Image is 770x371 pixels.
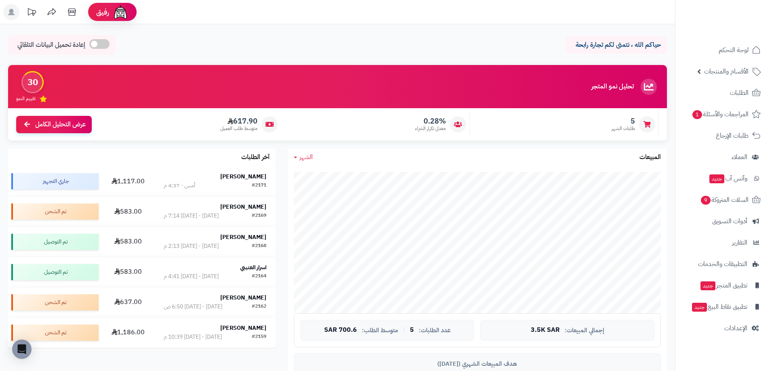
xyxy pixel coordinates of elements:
span: جديد [709,174,724,183]
div: [DATE] - [DATE] 4:41 م [164,272,219,281]
strong: [PERSON_NAME] [220,293,266,302]
span: العملاء [732,151,747,163]
span: طلبات الشهر [612,125,635,132]
span: الطلبات [730,87,749,99]
span: وآتس آب [709,173,747,184]
a: التطبيقات والخدمات [680,254,765,274]
strong: [PERSON_NAME] [220,172,266,181]
div: جاري التجهيز [11,173,99,189]
div: #2162 [252,303,266,311]
span: الإعدادات [724,323,747,334]
div: #2164 [252,272,266,281]
span: 5 [612,117,635,126]
div: #2159 [252,333,266,341]
a: تحديثات المنصة [21,4,42,22]
span: 700.6 SAR [324,327,357,334]
span: جديد [692,303,707,312]
p: حياكم الله ، نتمنى لكم تجارة رابحة [572,40,661,50]
strong: [PERSON_NAME] [220,203,266,211]
span: | [403,327,405,333]
span: 1 [692,110,702,119]
h3: آخر الطلبات [241,154,270,161]
span: 5 [410,327,414,334]
a: الإعدادات [680,319,765,338]
span: رفيق [96,7,109,17]
a: الشهر [294,153,313,162]
h3: المبيعات [639,154,661,161]
span: طلبات الإرجاع [716,130,749,141]
td: 583.00 [102,227,154,257]
a: وآتس آبجديد [680,169,765,188]
span: 3.5K SAR [531,327,560,334]
td: 583.00 [102,197,154,226]
div: [DATE] - [DATE] 6:50 ص [164,303,222,311]
a: العملاء [680,147,765,167]
a: السلات المتروكة9 [680,190,765,210]
span: أدوات التسويق [712,216,747,227]
div: تم التوصيل [11,234,99,250]
a: لوحة التحكم [680,40,765,60]
div: تم التوصيل [11,264,99,280]
span: السلات المتروكة [700,194,749,205]
a: طلبات الإرجاع [680,126,765,145]
div: أمس - 4:37 م [164,182,195,190]
span: معدل تكرار الشراء [415,125,446,132]
span: عرض التحليل الكامل [35,120,86,129]
strong: [PERSON_NAME] [220,233,266,241]
span: الشهر [300,152,313,162]
td: 1,117.00 [102,166,154,196]
span: لوحة التحكم [719,44,749,56]
div: [DATE] - [DATE] 10:39 م [164,333,222,341]
a: تطبيق نقاط البيعجديد [680,297,765,317]
span: المراجعات والأسئلة [692,109,749,120]
div: تم الشحن [11,203,99,220]
span: 0.28% [415,117,446,126]
a: المراجعات والأسئلة1 [680,105,765,124]
div: #2168 [252,242,266,250]
div: [DATE] - [DATE] 2:13 م [164,242,219,250]
span: متوسط طلب العميل [220,125,257,132]
span: الأقسام والمنتجات [704,66,749,77]
td: 583.00 [102,257,154,287]
div: تم الشحن [11,325,99,341]
div: #2171 [252,182,266,190]
span: تطبيق المتجر [700,280,747,291]
td: 637.00 [102,287,154,317]
a: أدوات التسويق [680,212,765,231]
span: متوسط الطلب: [362,327,398,334]
a: عرض التحليل الكامل [16,116,92,133]
div: هدف المبيعات الشهري ([DATE]) [300,360,654,368]
span: جديد [700,281,715,290]
span: تطبيق نقاط البيع [691,301,747,312]
a: التقارير [680,233,765,252]
td: 1,186.00 [102,318,154,348]
h3: تحليل نمو المتجر [591,83,634,90]
div: Open Intercom Messenger [12,340,32,359]
span: التطبيقات والخدمات [698,258,747,270]
a: الطلبات [680,83,765,103]
span: إجمالي المبيعات: [565,327,604,334]
span: التقارير [732,237,747,248]
span: 617.90 [220,117,257,126]
span: تقييم النمو [16,95,36,102]
strong: [PERSON_NAME] [220,324,266,332]
div: #2169 [252,212,266,220]
div: تم الشحن [11,294,99,310]
div: [DATE] - [DATE] 7:14 م [164,212,219,220]
strong: اسرار العتيبي [240,263,266,272]
img: logo-2.png [715,17,762,34]
a: تطبيق المتجرجديد [680,276,765,295]
img: ai-face.png [112,4,129,20]
span: إعادة تحميل البيانات التلقائي [17,40,85,50]
span: عدد الطلبات: [419,327,451,334]
span: 9 [701,196,711,205]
